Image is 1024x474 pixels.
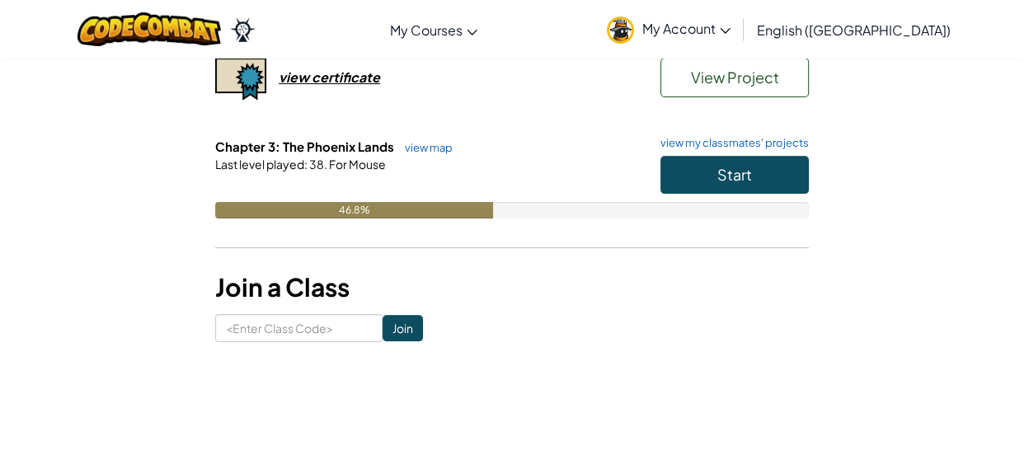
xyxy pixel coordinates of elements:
a: view my classmates' projects [652,138,809,148]
div: view certificate [279,68,380,86]
span: : [304,157,308,171]
div: 46.8% [215,202,493,218]
button: Start [660,156,809,194]
span: Chapter 3: The Phoenix Lands [215,138,397,154]
span: Last level played [215,157,304,171]
span: 38. [308,157,327,171]
input: Join [383,315,423,341]
a: English ([GEOGRAPHIC_DATA]) [749,7,959,52]
span: My Courses [390,21,463,39]
img: Ozaria [229,17,256,42]
a: My Courses [382,7,486,52]
span: Start [717,165,752,184]
span: View Project [691,68,779,87]
img: avatar [607,16,634,44]
span: For Mouse [327,157,386,171]
a: My Account [599,3,739,55]
button: View Project [660,58,809,97]
span: English ([GEOGRAPHIC_DATA]) [757,21,951,39]
input: <Enter Class Code> [215,314,383,342]
img: CodeCombat logo [78,12,222,46]
a: view map [397,141,453,154]
img: certificate-icon.png [215,58,266,101]
span: My Account [642,20,730,37]
a: view certificate [215,68,380,86]
h3: Join a Class [215,269,809,306]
